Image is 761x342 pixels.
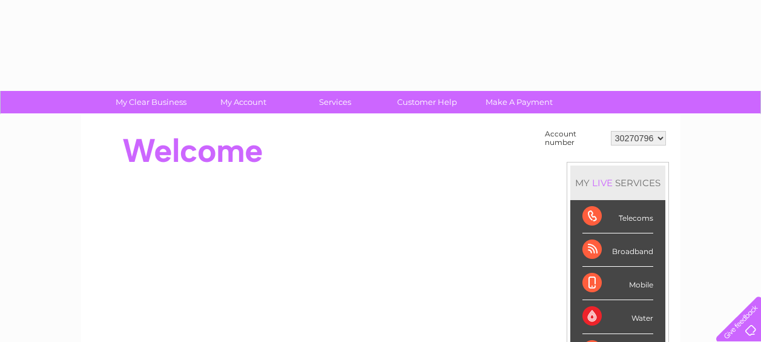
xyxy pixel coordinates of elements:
[542,127,608,150] td: Account number
[101,91,201,113] a: My Clear Business
[285,91,385,113] a: Services
[590,177,615,189] div: LIVE
[582,300,653,334] div: Water
[377,91,477,113] a: Customer Help
[469,91,569,113] a: Make A Payment
[582,200,653,233] div: Telecoms
[570,166,665,200] div: MY SERVICES
[582,233,653,267] div: Broadband
[193,91,293,113] a: My Account
[582,267,653,300] div: Mobile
